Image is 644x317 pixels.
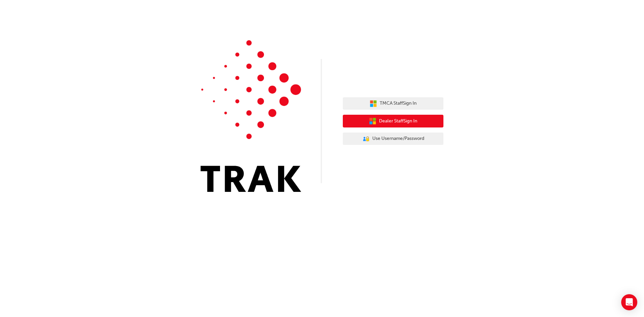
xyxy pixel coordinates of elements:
span: Dealer Staff Sign In [379,117,417,125]
span: Use Username/Password [372,135,424,143]
div: Open Intercom Messenger [621,294,637,310]
button: Dealer StaffSign In [343,115,443,127]
span: TMCA Staff Sign In [380,100,417,107]
button: Use Username/Password [343,133,443,145]
img: Trak [201,40,301,192]
button: TMCA StaffSign In [343,97,443,110]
